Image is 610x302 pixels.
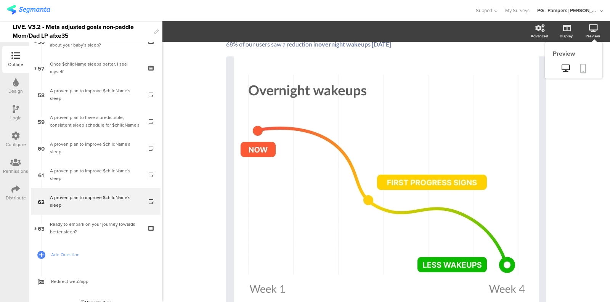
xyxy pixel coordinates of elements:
[31,215,161,241] a: 63 Ready to embark on your journey towards better sleep?
[31,135,161,161] a: 60 A proven plan to improve $childName's sleep
[3,168,28,175] div: Permissions
[38,197,45,206] span: 62
[8,88,23,95] div: Design
[6,141,26,148] div: Configure
[50,87,141,102] div: A proven plan to improve $childName's sleep
[50,114,141,129] div: A proven plan to have a predictable, consistent sleep schedule for $childName's
[50,194,141,209] div: A proven plan to improve $childName's sleep
[13,21,150,42] div: LIVE. V3.2 - Meta adjusted goals non-paddle Mom/Dad LP afxe35
[476,7,493,14] span: Support
[8,61,23,68] div: Outline
[31,55,161,81] a: 57 Once $childName sleeps better, I see myself:
[31,268,161,295] a: Redirect web2app
[31,108,161,135] a: 59 A proven plan to have a predictable, consistent sleep schedule for $childName's
[38,144,45,152] span: 60
[38,64,44,72] span: 57
[31,81,161,108] a: 58 A proven plan to improve $childName's sleep
[50,220,141,236] div: Ready to embark on your journey towards better sleep?
[31,161,161,188] a: 61 A proven plan to improve $childName's sleep
[51,251,149,259] span: Add Question
[10,114,21,121] div: Logic
[51,278,149,285] span: Redirect web2app
[38,170,44,179] span: 61
[38,224,45,232] span: 63
[6,194,26,201] div: Distribute
[318,40,391,48] strong: overnight wakeups [DATE]
[545,49,602,58] div: Preview
[7,5,50,14] img: segmanta logo
[226,40,546,48] p: 68% of our users saw a reduction in
[50,140,141,156] div: A proven plan to improve $childName's sleep
[531,33,548,39] div: Advanced
[586,33,600,39] div: Preview
[31,188,161,215] a: 62 A proven plan to improve $childName's sleep
[38,90,45,99] span: 58
[560,33,573,39] div: Display
[50,167,141,182] div: A proven plan to improve $childName's sleep
[50,60,141,75] div: Once $childName sleeps better, I see myself:
[38,117,45,125] span: 59
[38,37,45,45] span: 56
[537,7,598,14] div: PG - Pampers [PERSON_NAME]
